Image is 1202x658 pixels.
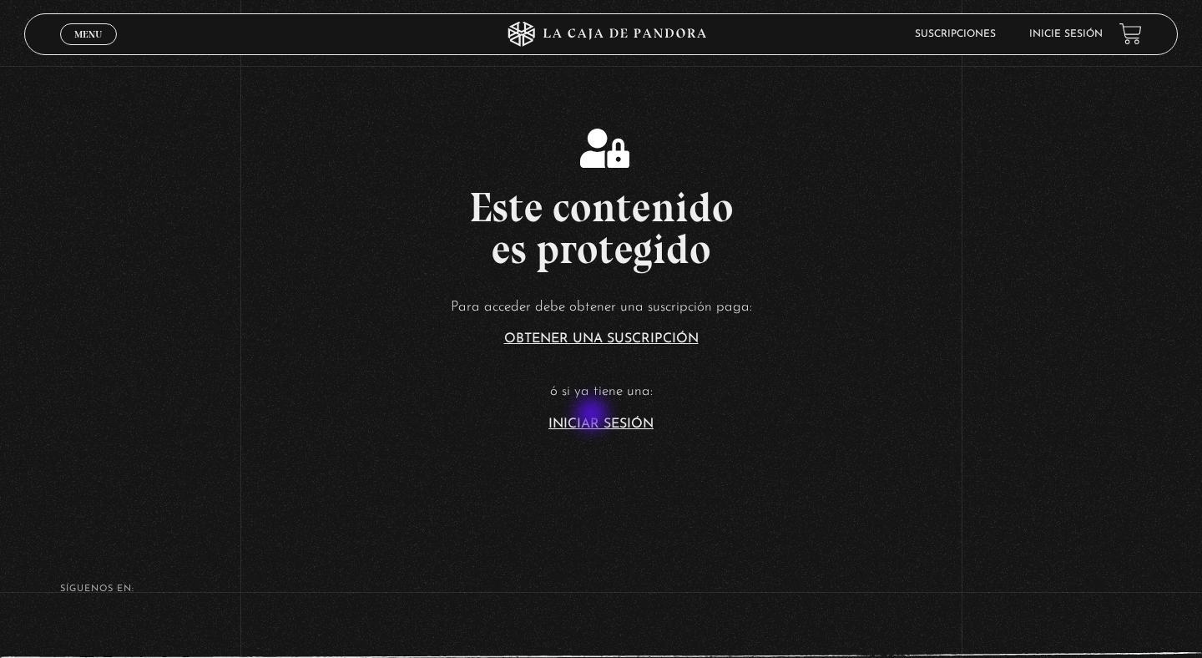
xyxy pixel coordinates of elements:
a: Suscripciones [915,29,996,39]
h4: SÍguenos en: [60,585,1142,594]
span: Menu [74,29,102,39]
a: Iniciar Sesión [548,418,654,431]
span: Cerrar [69,43,109,55]
a: Inicie sesión [1029,29,1103,39]
a: View your shopping cart [1119,23,1142,45]
a: Obtener una suscripción [504,332,699,346]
